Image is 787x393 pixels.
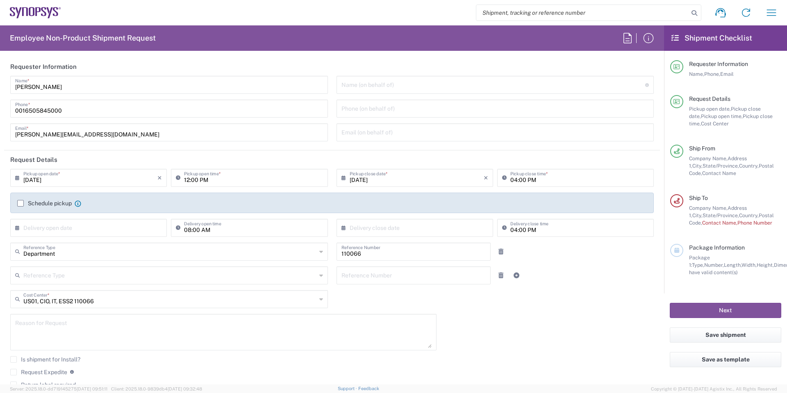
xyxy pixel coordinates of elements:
[358,386,379,391] a: Feedback
[702,220,737,226] span: Contact Name,
[17,200,72,207] label: Schedule pickup
[689,254,710,268] span: Package 1:
[10,33,156,43] h2: Employee Non-Product Shipment Request
[704,71,720,77] span: Phone,
[651,385,777,393] span: Copyright © [DATE]-[DATE] Agistix Inc., All Rights Reserved
[495,270,507,281] a: Remove Reference
[671,33,752,43] h2: Shipment Checklist
[742,262,757,268] span: Width,
[757,262,774,268] span: Height,
[10,382,76,388] label: Return label required
[10,386,107,391] span: Server: 2025.18.0-dd719145275
[724,262,742,268] span: Length,
[701,120,729,127] span: Cost Center
[703,212,739,218] span: State/Province,
[720,71,734,77] span: Email
[689,145,715,152] span: Ship From
[689,155,728,161] span: Company Name,
[168,386,202,391] span: [DATE] 09:32:48
[692,262,704,268] span: Type,
[703,163,739,169] span: State/Province,
[692,163,703,169] span: City,
[737,220,772,226] span: Phone Number
[670,303,781,318] button: Next
[484,171,488,184] i: ×
[704,262,724,268] span: Number,
[689,71,704,77] span: Name,
[77,386,107,391] span: [DATE] 09:51:11
[670,327,781,343] button: Save shipment
[689,106,731,112] span: Pickup open date,
[157,171,162,184] i: ×
[689,244,745,251] span: Package Information
[670,352,781,367] button: Save as template
[689,61,748,67] span: Requester Information
[689,205,728,211] span: Company Name,
[702,170,736,176] span: Contact Name
[511,270,522,281] a: Add Reference
[739,163,759,169] span: Country,
[689,95,730,102] span: Request Details
[10,369,67,375] label: Request Expedite
[495,246,507,257] a: Remove Reference
[111,386,202,391] span: Client: 2025.18.0-9839db4
[338,386,358,391] a: Support
[10,63,77,71] h2: Requester Information
[476,5,689,20] input: Shipment, tracking or reference number
[10,356,80,363] label: Is shipment for Install?
[689,195,708,201] span: Ship To
[692,212,703,218] span: City,
[701,113,743,119] span: Pickup open time,
[10,156,57,164] h2: Request Details
[739,212,759,218] span: Country,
